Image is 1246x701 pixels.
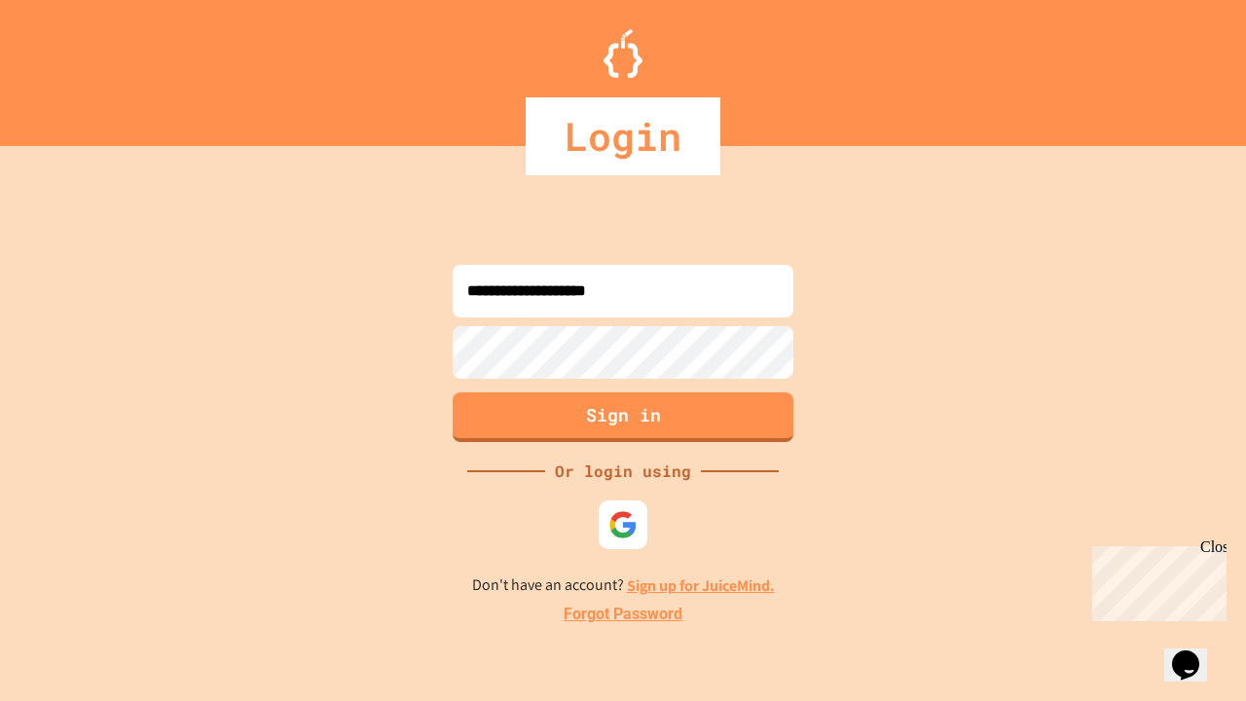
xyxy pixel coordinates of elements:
p: Don't have an account? [472,573,775,598]
iframe: chat widget [1164,623,1227,682]
img: Logo.svg [604,29,642,78]
a: Sign up for JuiceMind. [627,575,775,596]
img: google-icon.svg [608,510,638,539]
div: Login [526,97,720,175]
a: Forgot Password [564,603,682,626]
iframe: chat widget [1084,538,1227,621]
button: Sign in [453,392,793,442]
div: Or login using [545,460,701,483]
div: Chat with us now!Close [8,8,134,124]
